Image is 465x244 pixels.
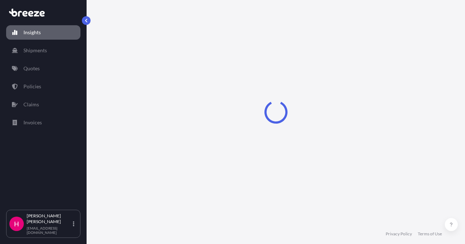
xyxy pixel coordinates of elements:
[23,65,40,72] p: Quotes
[6,43,80,58] a: Shipments
[386,231,412,237] a: Privacy Policy
[27,213,71,225] p: [PERSON_NAME] [PERSON_NAME]
[6,97,80,112] a: Claims
[23,101,39,108] p: Claims
[23,29,41,36] p: Insights
[23,119,42,126] p: Invoices
[27,226,71,235] p: [EMAIL_ADDRESS][DOMAIN_NAME]
[6,115,80,130] a: Invoices
[6,25,80,40] a: Insights
[6,79,80,94] a: Policies
[23,83,41,90] p: Policies
[418,231,442,237] a: Terms of Use
[23,47,47,54] p: Shipments
[14,220,19,227] span: H
[6,61,80,76] a: Quotes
